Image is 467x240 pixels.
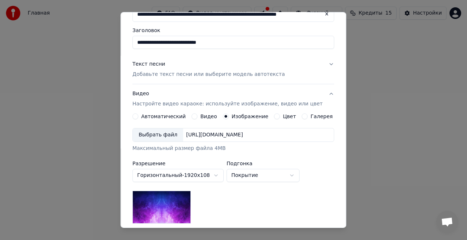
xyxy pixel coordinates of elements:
label: Изображение [232,114,269,119]
div: [URL][DOMAIN_NAME] [183,131,246,139]
label: Цвет [283,114,296,119]
label: Автоматический [141,114,186,119]
button: ВидеоНастройте видео караоке: используйте изображение, видео или цвет [132,84,334,113]
div: Видео [132,90,323,108]
div: Текст песни [132,61,165,68]
p: Добавьте текст песни или выберите модель автотекста [132,71,285,78]
div: Максимальный размер файла 4MB [132,145,334,152]
div: Выбрать файл [133,128,183,142]
label: Подгонка [227,161,300,166]
label: Видео [200,114,217,119]
label: Заголовок [132,28,334,33]
button: Текст песниДобавьте текст песни или выберите модель автотекста [132,55,334,84]
label: Разрешение [132,161,224,166]
label: Галерея [311,114,333,119]
p: Настройте видео караоке: используйте изображение, видео или цвет [132,100,323,108]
